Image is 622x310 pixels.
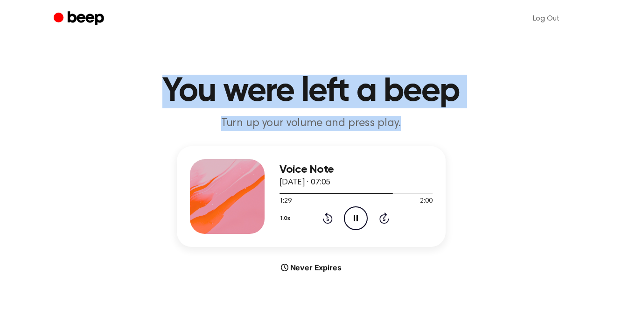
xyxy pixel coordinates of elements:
[280,178,331,187] span: [DATE] · 07:05
[524,7,569,30] a: Log Out
[72,75,550,108] h1: You were left a beep
[177,262,446,273] div: Never Expires
[280,211,294,226] button: 1.0x
[280,197,292,206] span: 1:29
[132,116,490,131] p: Turn up your volume and press play.
[54,10,106,28] a: Beep
[420,197,432,206] span: 2:00
[280,163,433,176] h3: Voice Note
